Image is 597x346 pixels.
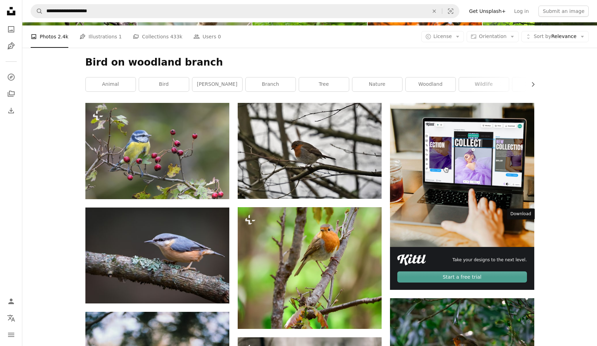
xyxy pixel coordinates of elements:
div: Download [507,209,535,220]
button: Sort byRelevance [521,31,589,42]
span: 1 [119,33,122,40]
a: Log in [510,6,533,17]
button: Menu [4,328,18,342]
a: A small bird perched on a tree branch [238,265,382,271]
a: branch [246,77,296,91]
a: a small bird perched on a branch of a tree [85,252,229,258]
div: Start a free trial [397,271,527,283]
img: file-1711049718225-ad48364186d3image [397,254,426,265]
button: scroll list to the right [527,77,534,91]
a: Get Unsplash+ [465,6,510,17]
a: Illustrations 1 [79,25,122,48]
a: [PERSON_NAME] [192,77,242,91]
a: bird [139,77,189,91]
button: Orientation [467,31,519,42]
img: Eurasian blue tit (Cyanistes caeruleus) perching on a hawthorn twig with ripe berries. [85,103,229,199]
button: Clear [427,5,442,18]
button: Visual search [442,5,459,18]
span: Sort by [534,33,551,39]
a: nature [352,77,402,91]
img: file-1719664959749-d56c4ff96871image [390,103,534,247]
a: Take your designs to the next level.Start a free trial [390,103,534,290]
button: Submit an image [538,6,589,17]
a: Photos [4,22,18,36]
a: Download History [4,104,18,118]
a: Log in / Sign up [4,294,18,308]
span: Take your designs to the next level. [452,257,527,263]
a: Illustrations [4,39,18,53]
span: Relevance [534,33,576,40]
a: Collections 433k [133,25,182,48]
a: Eurasian blue tit (Cyanistes caeruleus) perching on a hawthorn twig with ripe berries. [85,148,229,154]
span: 0 [218,33,221,40]
button: Language [4,311,18,325]
h1: Bird on woodland branch [85,56,534,69]
a: animal [86,77,136,91]
a: Explore [4,70,18,84]
a: a small bird perched on top of a tree branch [238,148,382,154]
form: Find visuals sitewide [31,4,459,18]
a: wildlife [459,77,509,91]
span: 433k [170,33,182,40]
a: Home — Unsplash [4,4,18,20]
button: Search Unsplash [31,5,43,18]
a: forest [512,77,562,91]
span: License [434,33,452,39]
button: License [421,31,464,42]
a: Users 0 [193,25,221,48]
img: a small bird perched on a branch of a tree [85,208,229,303]
img: A small bird perched on a tree branch [238,207,382,329]
a: woodland [406,77,456,91]
img: a small bird perched on top of a tree branch [238,103,382,199]
a: Collections [4,87,18,101]
a: tree [299,77,349,91]
span: Orientation [479,33,506,39]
